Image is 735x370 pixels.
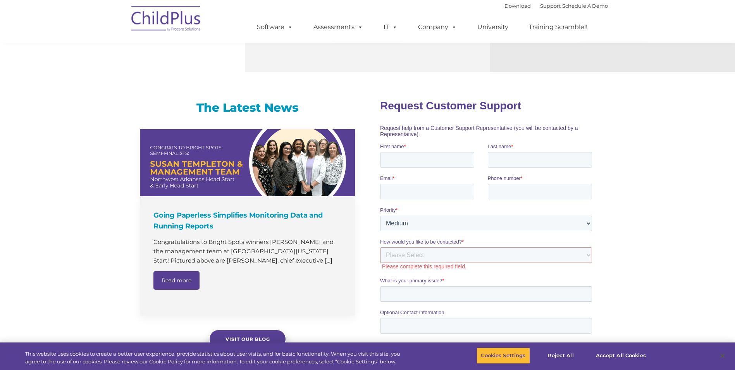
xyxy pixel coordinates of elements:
a: Company [410,19,465,35]
font: | [504,3,608,9]
p: Congratulations to Bright Spots winners [PERSON_NAME] and the management team at [GEOGRAPHIC_DATA... [153,237,343,265]
span: Visit our blog [225,336,270,342]
a: Training Scramble!! [521,19,595,35]
img: ChildPlus by Procare Solutions [127,0,205,39]
h4: Going Paperless Simplifies Monitoring Data and Running Reports [153,210,343,232]
a: Download [504,3,531,9]
button: Accept All Cookies [592,348,650,364]
a: Visit our blog [209,329,286,349]
button: Reject All [537,348,585,364]
button: Close [714,347,731,364]
a: Assessments [306,19,371,35]
a: Software [249,19,301,35]
div: This website uses cookies to create a better user experience, provide statistics about user visit... [25,350,404,365]
button: Cookies Settings [477,348,530,364]
a: IT [376,19,405,35]
h3: The Latest News [140,100,355,116]
a: Read more [153,271,200,290]
a: Schedule A Demo [562,3,608,9]
a: University [470,19,516,35]
a: Support [540,3,561,9]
